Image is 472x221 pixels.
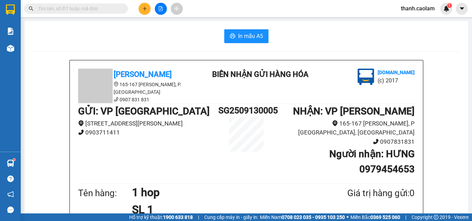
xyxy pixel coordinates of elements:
span: | [405,213,406,221]
span: Cung cấp máy in - giấy in: [204,213,258,221]
span: copyright [434,215,438,220]
div: Giá trị hàng gửi: 0 [314,186,415,200]
button: printerIn mẫu A5 [224,29,268,43]
button: aim [171,3,183,15]
b: GỬI : VP [GEOGRAPHIC_DATA] [78,106,210,117]
b: Người nhận : HƯNG 0979454653 [329,148,415,175]
button: caret-down [456,3,468,15]
span: file-add [158,6,163,11]
span: thanh.caolam [395,4,440,13]
span: printer [230,33,235,40]
h1: 1 hop [132,184,314,201]
li: [STREET_ADDRESS][PERSON_NAME] [78,119,218,128]
strong: 0708 023 035 - 0935 103 250 [282,214,345,220]
img: logo-vxr [6,4,15,15]
li: 165-167 [PERSON_NAME], P. [GEOGRAPHIC_DATA] [78,81,202,96]
button: plus [139,3,151,15]
h1: SL 1 [132,201,314,218]
img: solution-icon [7,28,14,35]
b: [PERSON_NAME] [114,70,172,79]
span: Miền Bắc [350,213,400,221]
li: 0907 831 831 [78,96,202,103]
li: 165-167 [PERSON_NAME], P [GEOGRAPHIC_DATA], [GEOGRAPHIC_DATA] [274,119,415,137]
span: environment [114,82,119,87]
sup: 1 [447,3,452,8]
img: icon-new-feature [443,6,450,12]
b: NHẬN : VP [PERSON_NAME] [293,106,415,117]
span: In mẫu A5 [238,32,263,40]
img: warehouse-icon [7,45,14,52]
span: phone [373,139,379,144]
span: 1 [448,3,451,8]
span: caret-down [459,6,465,12]
span: question-circle [7,175,14,182]
li: 0907831831 [274,137,415,147]
span: environment [332,120,338,126]
span: aim [174,6,179,11]
span: notification [7,191,14,198]
span: Miền Nam [260,213,345,221]
span: | [198,213,199,221]
li: 0903711411 [78,128,218,137]
sup: 1 [13,159,15,161]
span: search [29,6,34,11]
span: environment [78,120,84,126]
b: BIÊN NHẬN GỬI HÀNG HÓA [212,70,309,79]
span: plus [142,6,147,11]
span: phone [78,129,84,135]
h1: SG2509130005 [218,104,274,117]
img: logo.jpg [358,69,374,85]
strong: 1900 633 818 [163,214,193,220]
span: ⚪️ [347,216,349,219]
span: Hỗ trợ kỹ thuật: [129,213,193,221]
strong: 0369 525 060 [370,214,400,220]
input: Tìm tên, số ĐT hoặc mã đơn [38,5,120,12]
img: warehouse-icon [7,160,14,167]
button: file-add [155,3,167,15]
b: [DOMAIN_NAME] [378,70,415,75]
li: (c) 2017 [378,76,415,85]
div: Tên hàng: [78,186,132,200]
span: message [7,207,14,213]
span: phone [114,97,119,102]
